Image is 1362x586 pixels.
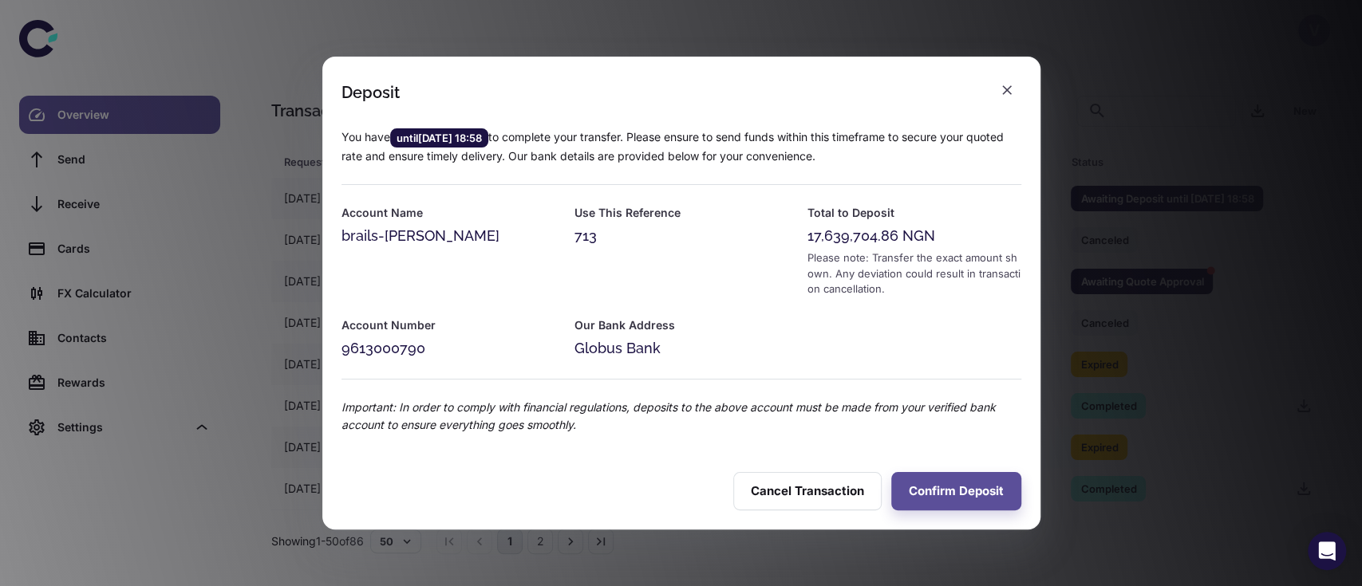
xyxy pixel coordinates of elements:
h6: Use This Reference [574,204,788,222]
div: brails-[PERSON_NAME] [341,225,555,247]
div: Please note: Transfer the exact amount shown. Any deviation could result in transaction cancellat... [807,250,1021,297]
p: You have to complete your transfer. Please ensure to send funds within this timeframe to secure y... [341,128,1021,165]
span: until [DATE] 18:58 [390,130,488,146]
h6: Account Name [341,204,555,222]
button: Cancel Transaction [733,472,882,510]
div: 713 [574,225,788,247]
p: Important: In order to comply with financial regulations, deposits to the above account must be m... [341,399,1021,434]
div: 9613000790 [341,337,555,360]
h6: Account Number [341,317,555,334]
h6: Our Bank Address [574,317,788,334]
div: Open Intercom Messenger [1308,532,1346,570]
div: 17,639,704.86 NGN [807,225,1021,247]
div: Globus Bank [574,337,788,360]
h6: Total to Deposit [807,204,1021,222]
button: Confirm Deposit [891,472,1021,510]
div: Deposit [341,83,400,102]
